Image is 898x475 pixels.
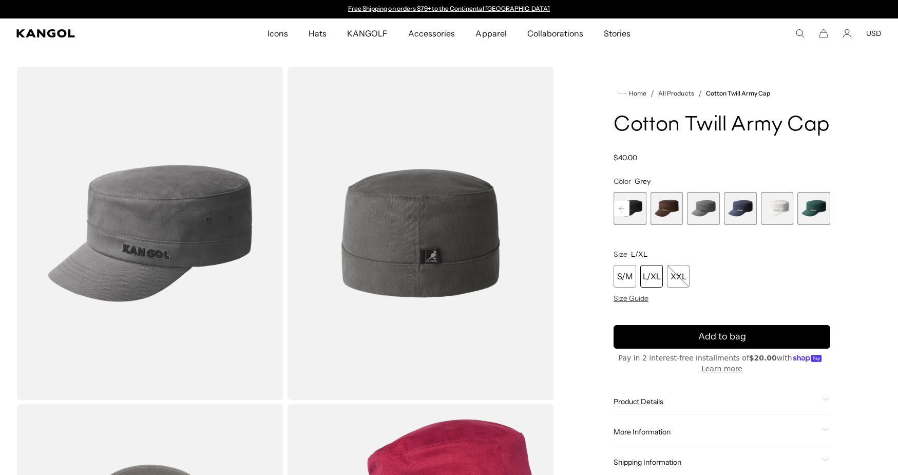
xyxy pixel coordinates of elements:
[819,29,828,38] button: Cart
[687,192,720,225] label: Grey
[408,18,455,48] span: Accessories
[16,29,177,37] a: Kangol
[614,87,830,100] nav: breadcrumbs
[627,90,646,97] span: Home
[724,192,757,225] label: Navy
[347,18,388,48] span: KANGOLF
[706,90,771,97] a: Cotton Twill Army Cap
[337,18,398,48] a: KANGOLF
[618,89,646,98] a: Home
[651,192,683,225] label: Brown
[309,18,327,48] span: Hats
[797,192,830,225] div: 9 of 9
[517,18,594,48] a: Collaborations
[698,330,746,344] span: Add to bag
[797,192,830,225] label: Pine
[635,177,651,186] span: Grey
[640,265,663,288] div: L/XL
[614,458,818,467] span: Shipping Information
[631,250,647,259] span: L/XL
[614,177,631,186] span: Color
[795,29,805,38] summary: Search here
[614,427,818,436] span: More Information
[614,192,646,225] label: Black
[667,265,690,288] div: XXL
[614,114,830,137] h1: Cotton Twill Army Cap
[843,29,852,38] a: Account
[343,5,555,13] div: Announcement
[527,18,583,48] span: Collaborations
[694,87,702,100] li: /
[724,192,757,225] div: 7 of 9
[604,18,630,48] span: Stories
[343,5,555,13] slideshow-component: Announcement bar
[614,397,818,406] span: Product Details
[343,5,555,13] div: 1 of 2
[614,294,648,303] span: Size Guide
[614,153,637,162] span: $40.00
[465,18,517,48] a: Apparel
[614,325,830,349] button: Add to bag
[16,67,283,400] img: color-grey
[866,29,882,38] button: USD
[646,87,654,100] li: /
[594,18,641,48] a: Stories
[614,265,636,288] div: S/M
[298,18,337,48] a: Hats
[687,192,720,225] div: 6 of 9
[651,192,683,225] div: 5 of 9
[475,18,506,48] span: Apparel
[268,18,288,48] span: Icons
[614,250,627,259] span: Size
[614,192,646,225] div: 4 of 9
[761,192,794,225] label: White
[348,5,550,12] a: Free Shipping on orders $79+ to the Continental [GEOGRAPHIC_DATA]
[398,18,465,48] a: Accessories
[288,67,555,400] img: color-grey
[658,90,694,97] a: All Products
[257,18,298,48] a: Icons
[761,192,794,225] div: 8 of 9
